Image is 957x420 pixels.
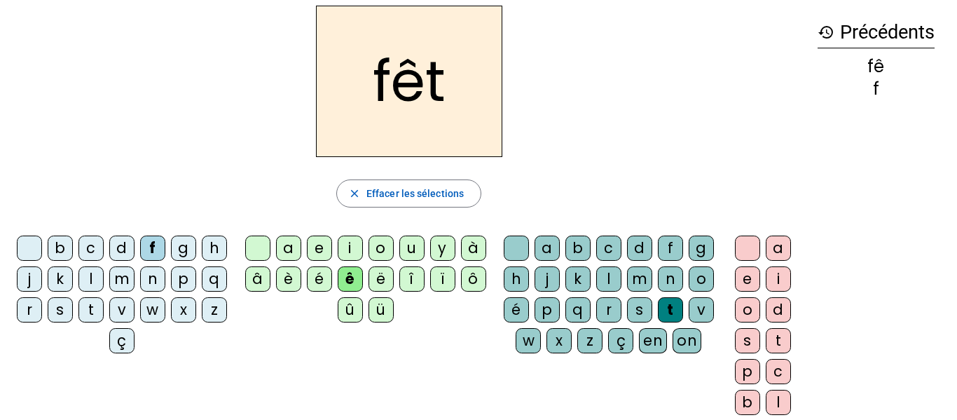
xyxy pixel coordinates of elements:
div: u [399,236,425,261]
div: é [307,266,332,292]
div: ô [461,266,486,292]
div: w [516,328,541,353]
div: ç [109,328,135,353]
div: z [202,297,227,323]
span: Effacer les sélections [366,185,464,202]
div: n [140,266,165,292]
div: è [276,266,301,292]
div: x [546,328,572,353]
div: j [17,266,42,292]
h3: Précédents [818,17,935,48]
div: k [565,266,591,292]
div: y [430,236,455,261]
button: Effacer les sélections [336,179,481,208]
div: q [565,297,591,323]
div: f [818,81,935,97]
div: x [171,297,196,323]
div: t [766,328,791,353]
div: â [245,266,270,292]
div: d [627,236,652,261]
div: r [17,297,42,323]
div: s [48,297,73,323]
div: f [658,236,683,261]
div: n [658,266,683,292]
div: v [109,297,135,323]
div: t [78,297,104,323]
div: l [766,390,791,415]
div: ë [369,266,394,292]
div: h [202,236,227,261]
div: o [369,236,394,261]
div: t [658,297,683,323]
div: g [171,236,196,261]
div: b [565,236,591,261]
div: z [577,328,603,353]
div: a [766,236,791,261]
div: p [535,297,560,323]
div: i [766,266,791,292]
div: d [109,236,135,261]
div: f [140,236,165,261]
div: w [140,297,165,323]
div: o [689,266,714,292]
div: i [338,236,363,261]
div: on [673,328,701,353]
mat-icon: history [818,24,834,41]
div: ê [338,266,363,292]
div: l [596,266,621,292]
div: p [735,359,760,384]
div: k [48,266,73,292]
h2: fêt [316,6,502,157]
div: s [735,328,760,353]
div: a [276,236,301,261]
div: d [766,297,791,323]
div: m [109,266,135,292]
div: û [338,297,363,323]
div: é [504,297,529,323]
div: r [596,297,621,323]
div: j [535,266,560,292]
div: v [689,297,714,323]
div: ç [608,328,633,353]
mat-icon: close [348,187,361,200]
div: s [627,297,652,323]
div: c [766,359,791,384]
div: l [78,266,104,292]
div: fê [818,58,935,75]
div: g [689,236,714,261]
div: c [78,236,104,261]
div: à [461,236,486,261]
div: ï [430,266,455,292]
div: e [307,236,332,261]
div: c [596,236,621,261]
div: en [639,328,667,353]
div: p [171,266,196,292]
div: b [735,390,760,415]
div: a [535,236,560,261]
div: m [627,266,652,292]
div: e [735,266,760,292]
div: ü [369,297,394,323]
div: h [504,266,529,292]
div: q [202,266,227,292]
div: î [399,266,425,292]
div: b [48,236,73,261]
div: o [735,297,760,323]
